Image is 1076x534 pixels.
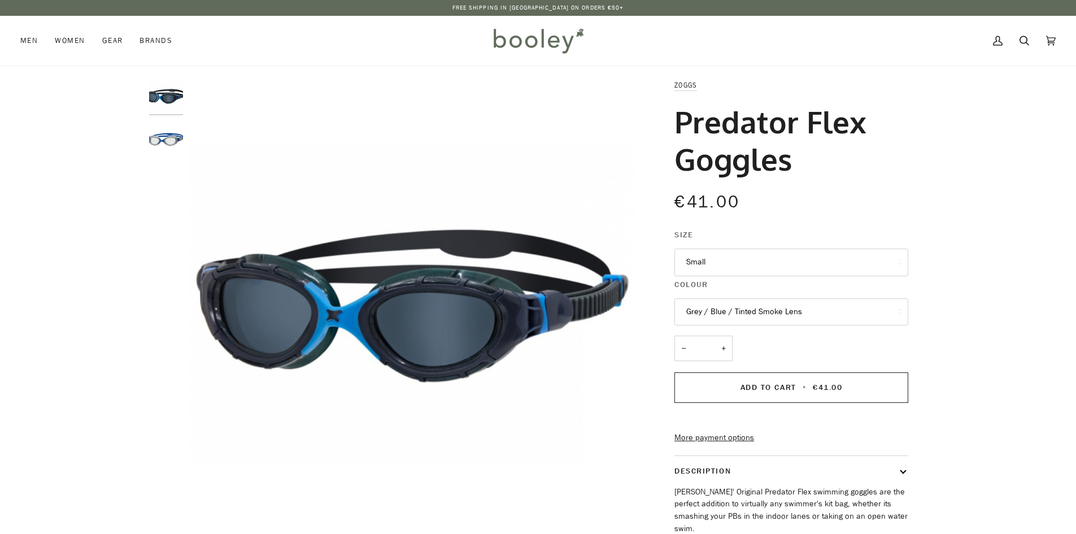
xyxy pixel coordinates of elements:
[674,190,740,214] span: €41.00
[489,24,587,57] img: Booley
[55,35,85,46] span: Women
[20,35,38,46] span: Men
[189,79,635,526] img: Predator Flex Grey / Blue / Smoke - booley Galway
[102,35,123,46] span: Gear
[674,336,733,361] input: Quantity
[131,16,181,66] a: Brands
[140,35,172,46] span: Brands
[813,382,842,393] span: €41.00
[799,382,810,393] span: •
[715,336,733,361] button: +
[674,456,908,486] button: Description
[674,249,908,276] button: Small
[674,229,693,241] span: Size
[674,336,692,361] button: −
[674,298,908,326] button: Grey / Blue / Tinted Smoke Lens
[94,16,132,66] a: Gear
[149,79,183,113] img: Predator Flex Grey / Blue / Smoke - booley Galway
[674,103,900,177] h1: Predator Flex Goggles
[674,372,908,403] button: Add to Cart • €41.00
[674,80,697,90] a: Zoggs
[740,382,796,393] span: Add to Cart
[674,279,708,290] span: Colour
[452,3,624,12] p: Free Shipping in [GEOGRAPHIC_DATA] on Orders €50+
[20,16,46,66] a: Men
[149,123,183,157] img: Zoggs Predator Flex Goggles Grey / Blue / Clear - Booley Galway
[674,432,908,444] a: More payment options
[46,16,93,66] a: Women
